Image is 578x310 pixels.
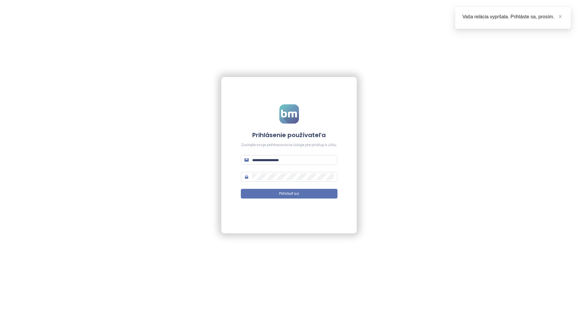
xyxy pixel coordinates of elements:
button: Prihlásiť sa [241,189,337,198]
img: logo [279,104,299,124]
span: lock [244,175,249,179]
div: Vaša relácia vypršala. Prihláste sa, prosím. [462,13,564,20]
span: Prihlásiť sa [279,191,299,197]
h4: Prihlásenie používateľa [241,131,337,139]
div: Zadajte svoje prihlasovacie údaje pre prístup k účtu. [241,142,337,148]
span: mail [244,158,249,162]
span: close [558,14,562,19]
